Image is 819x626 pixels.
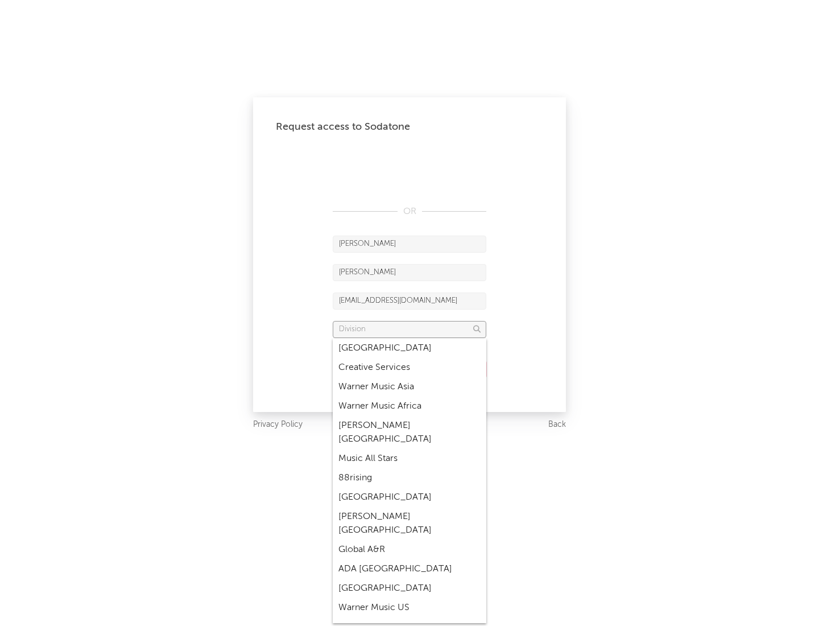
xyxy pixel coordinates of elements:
[333,540,486,559] div: Global A&R
[333,377,486,397] div: Warner Music Asia
[333,397,486,416] div: Warner Music Africa
[333,507,486,540] div: [PERSON_NAME] [GEOGRAPHIC_DATA]
[333,339,486,358] div: [GEOGRAPHIC_DATA]
[276,120,543,134] div: Request access to Sodatone
[333,205,486,219] div: OR
[333,488,486,507] div: [GEOGRAPHIC_DATA]
[333,559,486,579] div: ADA [GEOGRAPHIC_DATA]
[333,598,486,617] div: Warner Music US
[333,236,486,253] input: First Name
[333,264,486,281] input: Last Name
[333,579,486,598] div: [GEOGRAPHIC_DATA]
[333,468,486,488] div: 88rising
[333,449,486,468] div: Music All Stars
[253,418,303,432] a: Privacy Policy
[548,418,566,432] a: Back
[333,416,486,449] div: [PERSON_NAME] [GEOGRAPHIC_DATA]
[333,293,486,310] input: Email
[333,321,486,338] input: Division
[333,358,486,377] div: Creative Services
